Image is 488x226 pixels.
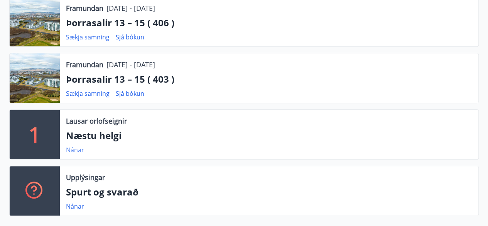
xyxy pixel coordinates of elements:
[66,185,472,199] p: Spurt og svarað
[66,16,472,29] p: Þorrasalir 13 – 15 ( 406 )
[116,89,144,98] a: Sjá bókun
[106,59,155,70] p: [DATE] - [DATE]
[29,120,41,149] p: 1
[66,3,103,13] p: Framundan
[66,89,110,98] a: Sækja samning
[66,116,127,126] p: Lausar orlofseignir
[106,3,155,13] p: [DATE] - [DATE]
[66,33,110,41] a: Sækja samning
[66,172,105,182] p: Upplýsingar
[66,129,472,142] p: Næstu helgi
[66,59,103,70] p: Framundan
[66,202,84,211] a: Nánar
[66,73,472,86] p: Þorrasalir 13 – 15 ( 403 )
[66,146,84,154] a: Nánar
[116,33,144,41] a: Sjá bókun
